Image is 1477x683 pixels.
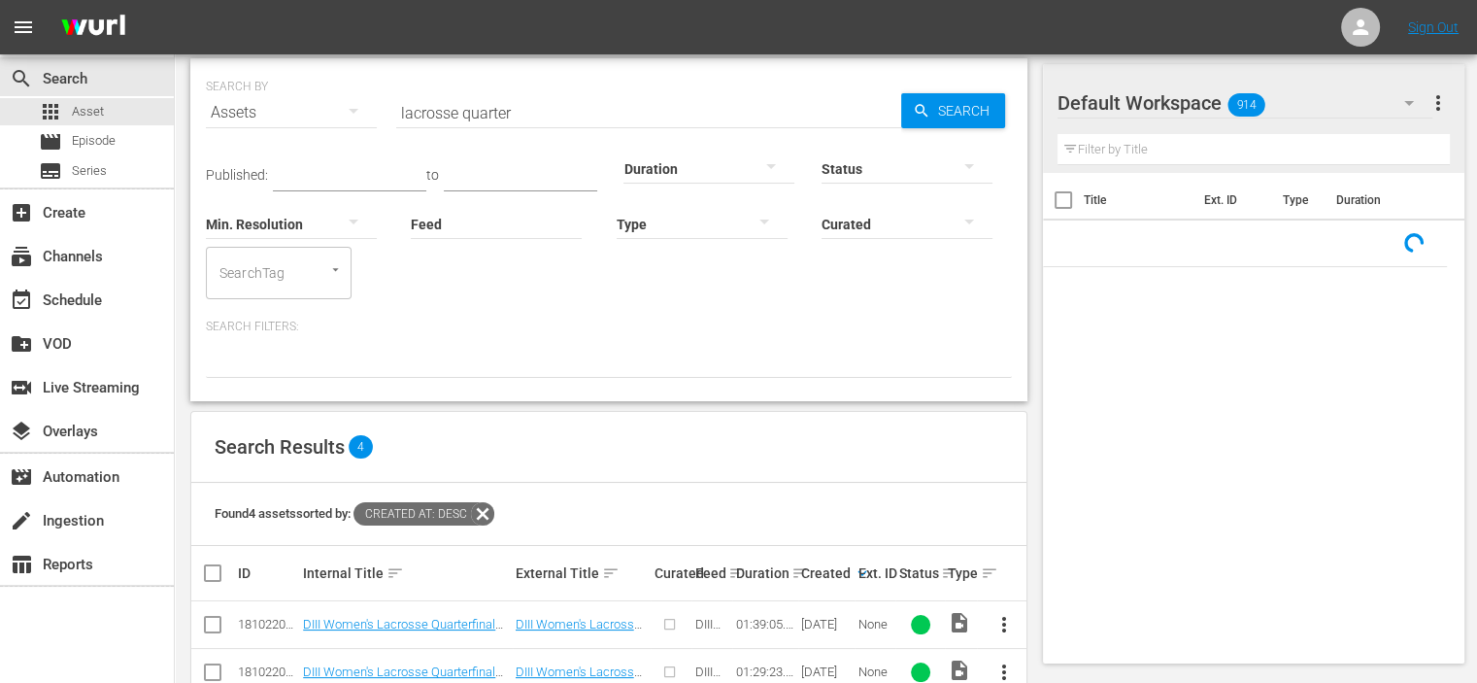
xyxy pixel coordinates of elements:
span: Ingestion [10,509,33,532]
span: Series [72,161,107,181]
span: Published: [206,167,268,183]
span: 4 [349,435,373,459]
div: 181022041 [238,617,297,632]
a: DIII Women's Lacrosse Quarterfinals: Tufts vs. Salisbury [303,617,505,646]
span: sort [386,564,404,582]
div: ID [238,565,297,581]
div: Feed [694,562,729,585]
div: Default Workspace [1057,76,1432,130]
span: Live Streaming [10,376,33,399]
span: Asset [72,102,104,121]
button: more_vert [980,601,1026,648]
th: Ext. ID [1192,173,1270,227]
span: Create [10,201,33,224]
span: VOD [10,332,33,356]
div: None [857,617,892,632]
div: Ext. ID [857,565,892,581]
span: Schedule [10,289,33,312]
div: None [857,665,892,679]
a: DIII Women's Lacrosse Quarterfinals: Tufts vs. Salisbury [516,617,642,661]
span: Series [39,159,62,183]
span: to [426,167,439,183]
span: Found 4 assets sorted by: [215,506,494,521]
th: Type [1271,173,1325,227]
div: Assets [206,85,377,140]
span: sort [791,564,809,582]
span: Automation [10,465,33,489]
div: Created [801,562,853,585]
span: sort [728,564,746,582]
span: Overlays [10,420,33,443]
span: more_vert [1427,91,1450,115]
th: Title [1084,173,1192,227]
span: Video [948,611,971,634]
button: more_vert [1427,80,1450,126]
div: Internal Title [303,562,509,585]
img: ans4CAIJ8jUAAAAAAAAAAAAAAAAAAAAAAAAgQb4GAAAAAAAAAAAAAAAAAAAAAAAAJMjXAAAAAAAAAAAAAAAAAAAAAAAAgAT5G... [47,5,140,51]
span: keyboard_arrow_down [854,564,871,582]
span: sort [602,564,620,582]
span: sort [941,564,958,582]
span: Episode [39,130,62,154]
div: [DATE] [801,617,853,632]
p: Search Filters: [206,319,1012,335]
span: menu [12,16,35,39]
button: Open [326,260,345,279]
div: 01:39:05.940 [735,617,794,632]
th: Duration [1325,173,1441,227]
div: [DATE] [801,665,853,679]
span: search [10,67,33,90]
div: Type [948,562,975,585]
span: Video [948,659,971,682]
div: External Title [516,562,649,585]
span: Episode [72,131,116,151]
span: Reports [10,553,33,576]
div: 01:29:23.455 [735,665,794,679]
div: Curated [654,565,688,581]
span: 914 [1227,85,1264,125]
span: Search [930,93,1005,128]
span: more_vert [991,613,1015,636]
div: Status [898,562,941,585]
span: Channels [10,245,33,268]
span: Search Results [215,435,345,459]
span: Created At: desc [353,502,471,526]
span: Asset [39,100,62,123]
button: Search [901,93,1005,128]
a: Sign Out [1408,19,1459,35]
div: Duration [735,562,794,585]
div: 181022040 [238,665,297,679]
